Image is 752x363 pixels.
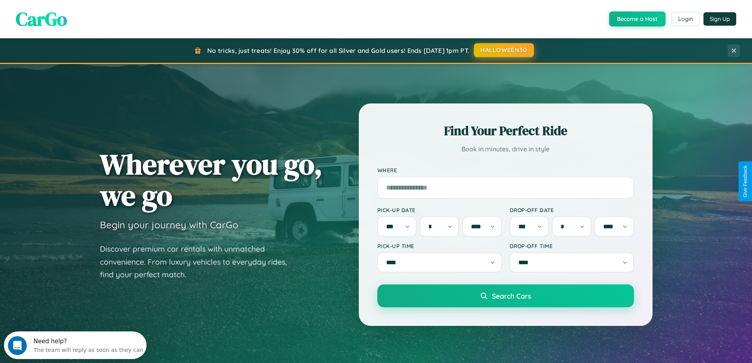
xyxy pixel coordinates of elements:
[377,167,634,173] label: Where
[492,292,531,300] span: Search Cars
[377,284,634,307] button: Search Cars
[743,166,748,197] div: Give Feedback
[609,11,666,26] button: Become a Host
[100,219,238,231] h3: Begin your journey with CarGo
[207,47,469,55] span: No tricks, just treats! Enjoy 30% off for all Silver and Gold users! Ends [DATE] 1pm PT.
[377,122,634,139] h2: Find Your Perfect Ride
[671,12,699,26] button: Login
[510,207,634,213] label: Drop-off Date
[100,243,297,281] p: Discover premium car rentals with unmatched convenience. From luxury vehicles to everyday rides, ...
[4,331,146,359] iframe: Intercom live chat discovery launcher
[703,12,736,26] button: Sign Up
[3,3,147,25] div: Open Intercom Messenger
[474,43,534,57] button: HALLOWEEN30
[16,6,67,32] span: CarGo
[8,336,27,355] iframe: Intercom live chat
[377,143,634,155] p: Book in minutes, drive in style
[377,243,502,249] label: Pick-up Time
[510,243,634,249] label: Drop-off Time
[377,207,502,213] label: Pick-up Date
[30,7,139,13] div: Need help?
[30,13,139,21] div: The team will reply as soon as they can
[100,149,323,211] h1: Wherever you go, we go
